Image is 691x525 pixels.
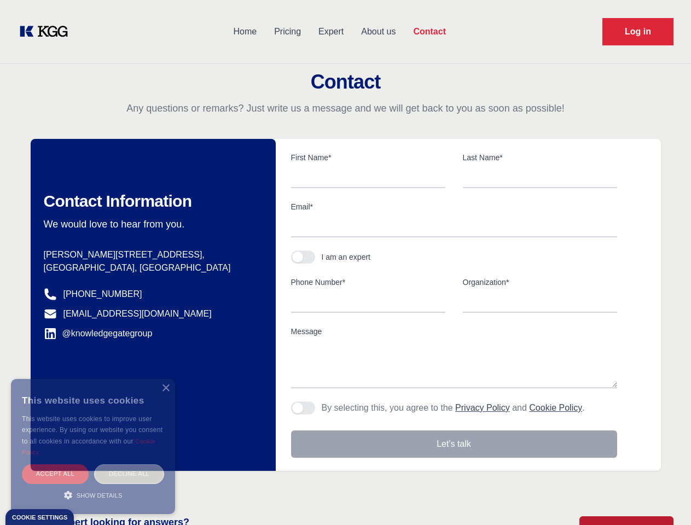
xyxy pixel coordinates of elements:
a: Cookie Policy [22,438,155,456]
label: Last Name* [463,152,617,163]
div: Decline all [94,464,164,483]
a: About us [352,17,404,46]
h2: Contact [13,71,678,93]
p: By selecting this, you agree to the and . [322,401,585,415]
iframe: Chat Widget [636,472,691,525]
span: This website uses cookies to improve user experience. By using our website you consent to all coo... [22,415,162,445]
label: Email* [291,201,617,212]
p: We would love to hear from you. [44,218,258,231]
label: Message [291,326,617,337]
div: Cookie settings [12,515,67,521]
h2: Contact Information [44,191,258,211]
a: KOL Knowledge Platform: Talk to Key External Experts (KEE) [18,23,77,40]
p: [GEOGRAPHIC_DATA], [GEOGRAPHIC_DATA] [44,261,258,275]
span: Show details [77,492,123,499]
a: Contact [404,17,455,46]
div: Close [161,384,170,393]
a: [PHONE_NUMBER] [63,288,142,301]
div: This website uses cookies [22,387,164,413]
p: [PERSON_NAME][STREET_ADDRESS], [44,248,258,261]
a: Privacy Policy [455,403,510,412]
a: Home [224,17,265,46]
div: Accept all [22,464,89,483]
label: Organization* [463,277,617,288]
a: Cookie Policy [529,403,582,412]
a: [EMAIL_ADDRESS][DOMAIN_NAME] [63,307,212,320]
label: First Name* [291,152,445,163]
a: Expert [310,17,352,46]
a: Request Demo [602,18,673,45]
label: Phone Number* [291,277,445,288]
button: Let's talk [291,430,617,458]
a: Pricing [265,17,310,46]
a: @knowledgegategroup [44,327,153,340]
div: Show details [22,489,164,500]
div: I am an expert [322,252,371,262]
p: Any questions or remarks? Just write us a message and we will get back to you as soon as possible! [13,102,678,115]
